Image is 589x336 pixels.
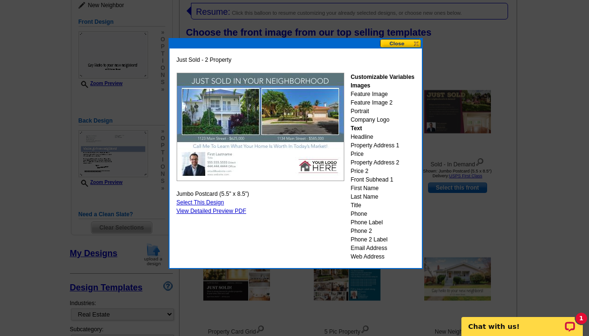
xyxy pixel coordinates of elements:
img: GENREJPF_JS_2Prop_All.jpg [177,73,344,181]
strong: Customizable Variables [350,74,414,80]
a: View Detailed Preview PDF [177,208,247,214]
iframe: LiveChat chat widget [455,306,589,336]
strong: Images [350,82,370,89]
span: Jumbo Postcard (5.5" x 8.5") [177,190,250,198]
a: Select This Design [177,199,224,206]
strong: Text [350,125,362,132]
div: Feature Image Feature Image 2 Portrait Company Logo Headline Property Address 1 Price Property Ad... [350,73,414,261]
span: Just Sold - 2 Property [177,56,231,64]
